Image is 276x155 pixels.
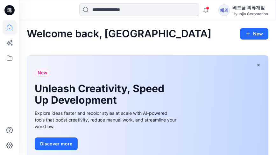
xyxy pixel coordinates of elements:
h2: Welcome back, [GEOGRAPHIC_DATA] [27,28,211,40]
a: Discover more [35,137,178,150]
h1: Unleash Creativity, Speed Up Development [35,83,168,106]
div: Explore ideas faster and recolor styles at scale with AI-powered tools that boost creativity, red... [35,110,178,130]
div: 베트남 의류개발 [232,4,268,11]
button: Discover more [35,137,78,150]
button: New [240,28,268,40]
div: 베의 [218,4,230,16]
div: Hyunjin Corporation [232,11,268,16]
span: New [38,69,47,77]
